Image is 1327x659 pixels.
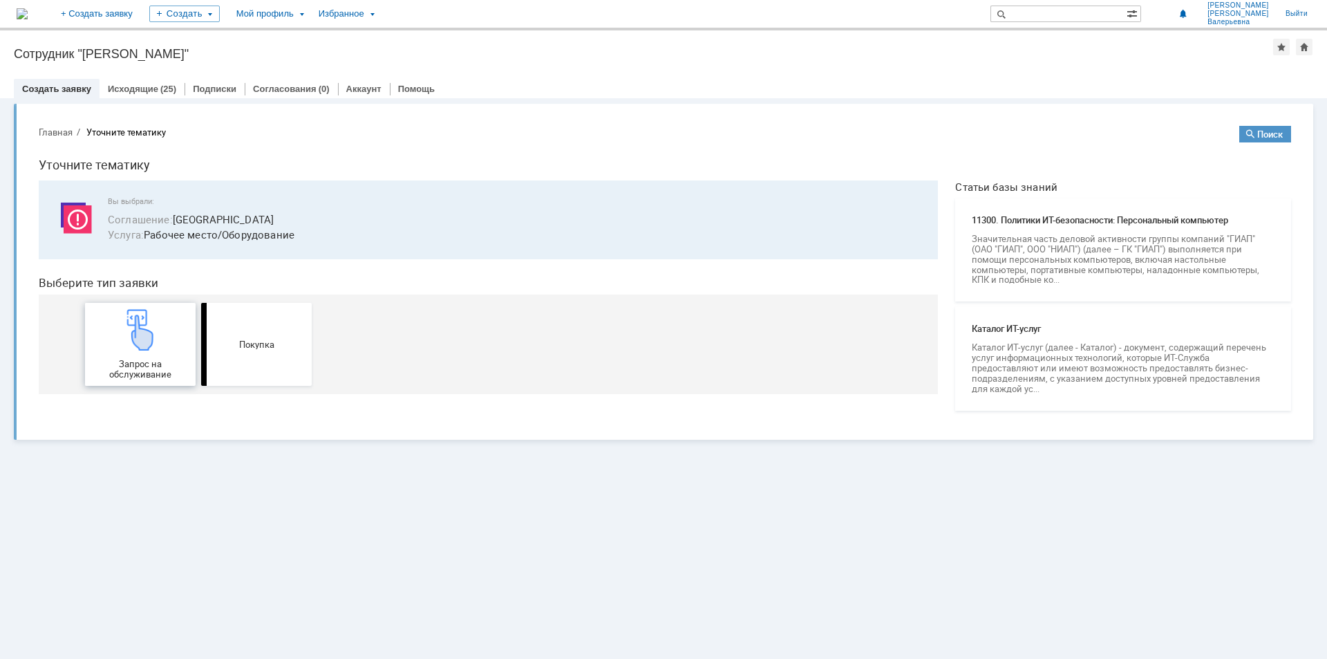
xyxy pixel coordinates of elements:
[398,84,435,94] a: Помощь
[11,11,45,24] button: Главная
[319,84,330,94] div: (0)
[1207,18,1269,26] span: Валерьевна
[160,84,176,94] div: (25)
[92,194,133,236] img: getd084b52365464f9197f626d2fa7be5ad
[1207,10,1269,18] span: [PERSON_NAME]
[178,225,280,235] span: Покупка
[1273,39,1290,55] div: Добавить в избранное
[11,40,1263,60] h1: Уточните тематику
[1296,39,1312,55] div: Сделать домашней страницей
[1127,6,1140,19] span: Расширенный поиск
[928,66,1263,78] span: Статьи базы знаний
[928,84,1263,187] a: 11300. Политики ИТ-безопасности: Персональный компьютерЗначительная часть деловой активности груп...
[14,47,1273,61] div: Сотрудник "[PERSON_NAME]"
[28,82,69,124] img: svg%3E
[1207,1,1269,10] span: [PERSON_NAME]
[22,84,91,94] a: Создать заявку
[80,113,116,127] span: Услуга :
[173,188,284,271] a: Покупка
[149,6,220,22] div: Создать
[17,8,28,19] img: logo
[11,161,910,175] header: Выберите тип заявки
[57,188,168,271] a: Запрос на обслуживание
[17,8,28,19] a: Перейти на домашнюю страницу
[62,244,164,265] span: Запрос на обслуживание
[944,209,1247,219] span: Каталог ИТ-услуг
[944,228,1247,279] p: Каталог ИТ-услуг (далее - Каталог) - документ, содержащий перечень услуг информационных технологи...
[80,112,894,128] span: Рабочее место/Оборудование
[944,100,1247,111] span: 11300. Политики ИТ-безопасности: Персональный компьютер
[80,97,246,113] button: Соглашение:[GEOGRAPHIC_DATA]
[928,192,1263,296] a: Каталог ИТ-услугКаталог ИТ-услуг (далее - Каталог) - документ, содержащий перечень услуг информац...
[1212,11,1263,28] button: Поиск
[80,98,145,111] span: Соглашение :
[346,84,382,94] a: Аккаунт
[80,82,894,91] span: Вы выбрали:
[253,84,317,94] a: Согласования
[108,84,158,94] a: Исходящие
[193,84,236,94] a: Подписки
[59,12,138,23] div: Уточните тематику
[944,119,1247,171] p: Значительная часть деловой активности группы компаний "ГИАП" (ОАО "ГИАП", ООО "НИАП") (далее – ГК...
